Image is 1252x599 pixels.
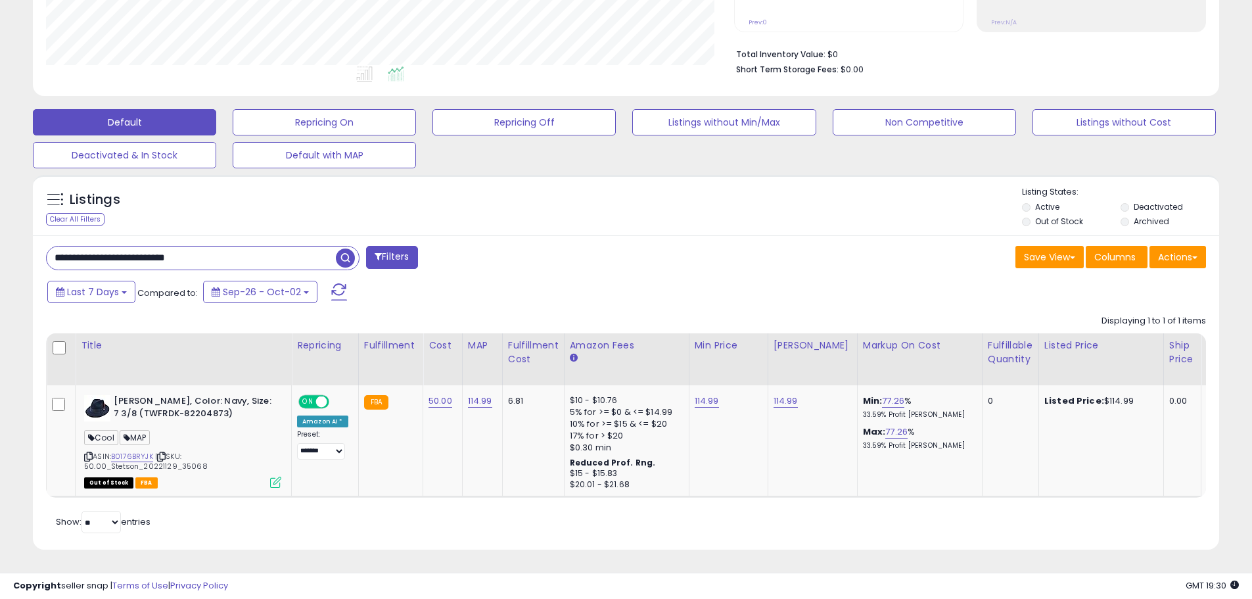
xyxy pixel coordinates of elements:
[46,213,104,226] div: Clear All Filters
[857,333,982,385] th: The percentage added to the cost of goods (COGS) that forms the calculator for Min & Max prices.
[1186,579,1239,592] span: 2025-10-10 19:30 GMT
[570,418,679,430] div: 10% for >= $15 & <= $20
[1035,216,1083,227] label: Out of Stock
[774,339,852,352] div: [PERSON_NAME]
[84,477,133,489] span: All listings that are currently out of stock and unavailable for purchase on Amazon
[570,352,578,364] small: Amazon Fees.
[885,425,908,439] a: 77.26
[81,339,286,352] div: Title
[1086,246,1148,268] button: Columns
[137,287,198,299] span: Compared to:
[429,395,452,408] a: 50.00
[736,64,839,75] b: Short Term Storage Fees:
[233,109,416,135] button: Repricing On
[366,246,417,269] button: Filters
[1044,395,1153,407] div: $114.99
[1044,395,1104,407] b: Listed Price:
[233,142,416,168] button: Default with MAP
[570,442,679,454] div: $0.30 min
[508,339,559,366] div: Fulfillment Cost
[47,281,135,303] button: Last 7 Days
[1101,315,1206,327] div: Displaying 1 to 1 of 1 items
[991,18,1017,26] small: Prev: N/A
[749,18,767,26] small: Prev: 0
[863,441,972,450] p: 33.59% Profit [PERSON_NAME]
[297,339,353,352] div: Repricing
[863,395,972,419] div: %
[882,395,904,408] a: 77.26
[1134,201,1183,212] label: Deactivated
[468,339,497,352] div: MAP
[67,285,119,299] span: Last 7 Days
[1149,246,1206,268] button: Actions
[570,395,679,406] div: $10 - $10.76
[297,416,348,427] div: Amazon AI *
[468,395,492,408] a: 114.99
[1169,395,1191,407] div: 0.00
[84,451,208,471] span: | SKU: 50.00_Stetson_20221129_35068
[112,579,168,592] a: Terms of Use
[364,339,417,352] div: Fulfillment
[863,339,977,352] div: Markup on Cost
[736,49,825,60] b: Total Inventory Value:
[300,396,316,408] span: ON
[84,430,118,445] span: Cool
[1035,201,1059,212] label: Active
[774,395,798,408] a: 114.99
[570,468,679,479] div: $15 - $15.83
[84,395,110,421] img: 41cPUuF-YwL._SL40_.jpg
[13,579,61,592] strong: Copyright
[695,395,719,408] a: 114.99
[111,451,153,462] a: B0176BRYJK
[327,396,348,408] span: OFF
[570,430,679,442] div: 17% for > $20
[120,430,151,445] span: MAP
[1094,251,1136,264] span: Columns
[863,395,883,407] b: Min:
[863,426,972,450] div: %
[632,109,816,135] button: Listings without Min/Max
[297,430,348,460] div: Preset:
[432,109,616,135] button: Repricing Off
[1134,216,1169,227] label: Archived
[33,142,216,168] button: Deactivated & In Stock
[1015,246,1084,268] button: Save View
[114,395,273,423] b: [PERSON_NAME], Color: Navy, Size: 7 3/8 (TWFRDK-82204873)
[13,580,228,592] div: seller snap | |
[170,579,228,592] a: Privacy Policy
[988,339,1033,366] div: Fulfillable Quantity
[833,109,1016,135] button: Non Competitive
[1169,339,1195,366] div: Ship Price
[988,395,1029,407] div: 0
[429,339,457,352] div: Cost
[863,425,886,438] b: Max:
[570,457,656,468] b: Reduced Prof. Rng.
[70,191,120,209] h5: Listings
[736,45,1196,61] li: $0
[1032,109,1216,135] button: Listings without Cost
[1022,186,1219,199] p: Listing States:
[364,395,388,410] small: FBA
[570,406,679,418] div: 5% for >= $0 & <= $14.99
[570,479,679,491] div: $20.01 - $21.68
[56,515,151,528] span: Show: entries
[695,339,762,352] div: Min Price
[863,410,972,419] p: 33.59% Profit [PERSON_NAME]
[33,109,216,135] button: Default
[508,395,554,407] div: 6.81
[135,477,158,489] span: FBA
[570,339,684,352] div: Amazon Fees
[203,281,317,303] button: Sep-26 - Oct-02
[223,285,301,299] span: Sep-26 - Oct-02
[84,395,281,487] div: ASIN:
[1044,339,1158,352] div: Listed Price
[841,63,864,76] span: $0.00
